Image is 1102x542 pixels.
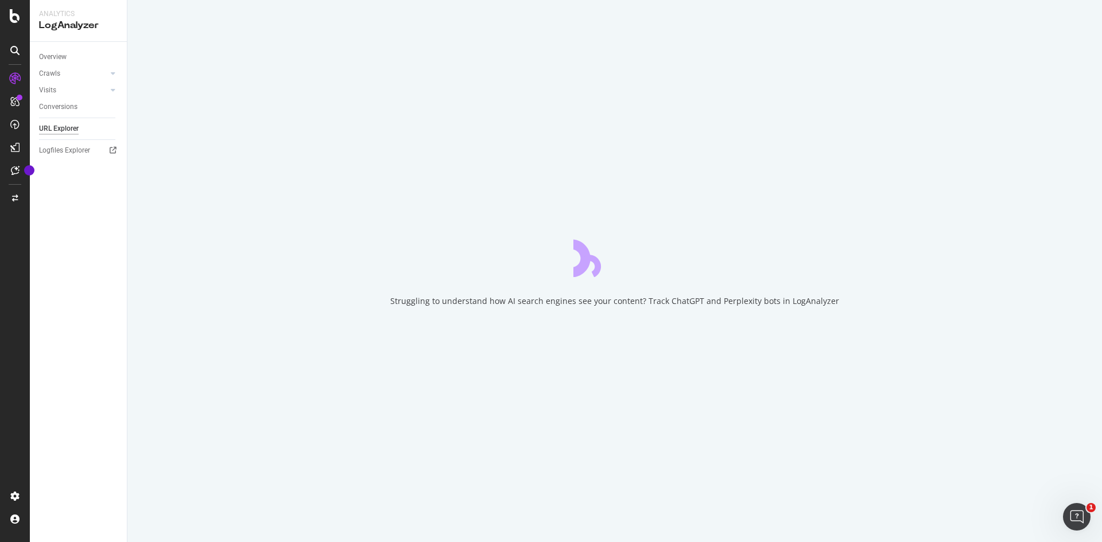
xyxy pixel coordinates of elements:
[39,101,119,113] a: Conversions
[1063,503,1091,531] iframe: Intercom live chat
[39,123,79,135] div: URL Explorer
[39,145,119,157] a: Logfiles Explorer
[39,101,77,113] div: Conversions
[39,145,90,157] div: Logfiles Explorer
[1087,503,1096,512] span: 1
[39,19,118,32] div: LogAnalyzer
[39,51,119,63] a: Overview
[39,51,67,63] div: Overview
[573,236,656,277] div: animation
[39,84,56,96] div: Visits
[39,123,119,135] a: URL Explorer
[390,295,839,307] div: Struggling to understand how AI search engines see your content? Track ChatGPT and Perplexity bot...
[39,84,107,96] a: Visits
[39,68,107,80] a: Crawls
[39,9,118,19] div: Analytics
[24,165,34,176] div: Tooltip anchor
[39,68,60,80] div: Crawls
